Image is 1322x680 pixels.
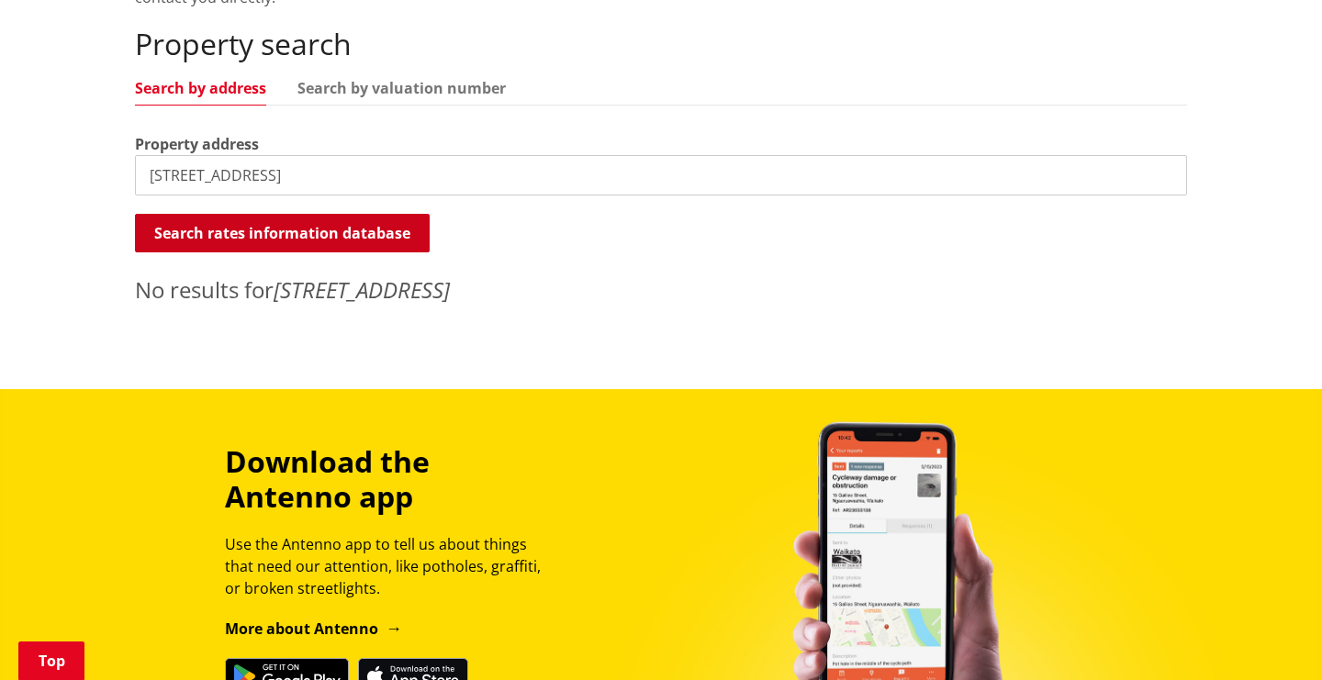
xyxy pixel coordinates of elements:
em: [STREET_ADDRESS] [274,274,450,305]
a: Top [18,641,84,680]
input: e.g. Duke Street NGARUAWAHIA [135,155,1187,195]
label: Property address [135,133,259,155]
iframe: Messenger Launcher [1238,603,1304,669]
a: Search by address [135,81,266,95]
h3: Download the Antenno app [225,444,557,515]
a: Search by valuation number [297,81,506,95]
button: Search rates information database [135,214,430,252]
p: No results for [135,273,1187,307]
a: More about Antenno [225,619,402,639]
p: Use the Antenno app to tell us about things that need our attention, like potholes, graffiti, or ... [225,533,557,599]
h2: Property search [135,27,1187,61]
